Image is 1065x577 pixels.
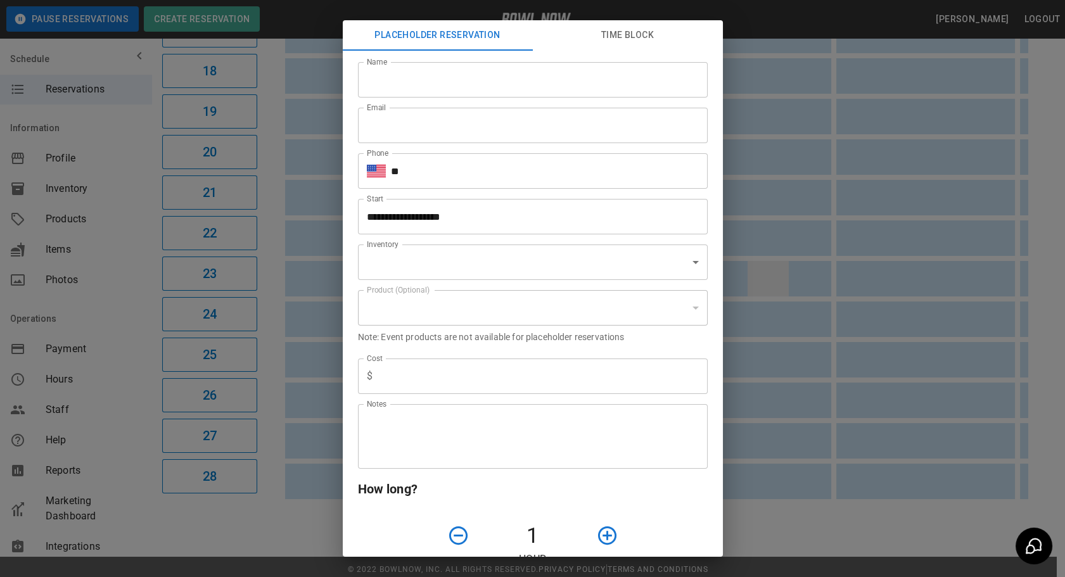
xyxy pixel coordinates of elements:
[475,523,591,549] h4: 1
[358,331,708,343] p: Note: Event products are not available for placeholder reservations
[367,148,388,158] label: Phone
[533,20,723,51] button: Time Block
[358,290,708,326] div: ​
[367,162,386,181] button: Select country
[358,244,708,280] div: ​
[367,369,373,384] p: $
[358,552,708,567] p: Hour
[367,193,383,204] label: Start
[358,479,708,499] h6: How long?
[343,20,533,51] button: Placeholder Reservation
[358,199,699,234] input: Choose date, selected date is Sep 21, 2025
